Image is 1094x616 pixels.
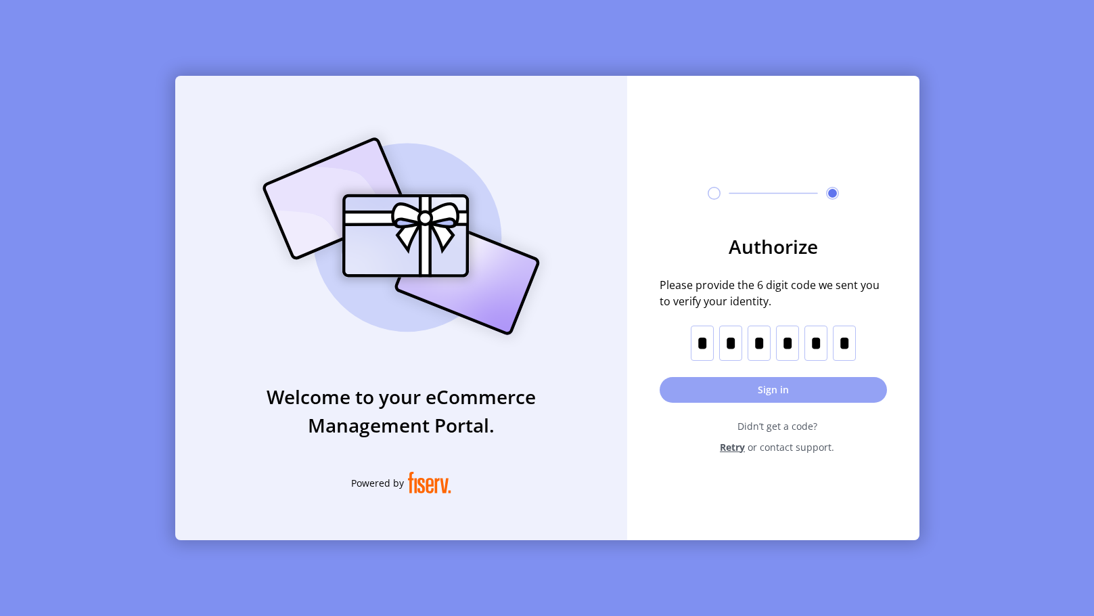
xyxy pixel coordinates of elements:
[660,377,887,403] button: Sign in
[175,382,627,439] h3: Welcome to your eCommerce Management Portal.
[242,123,560,350] img: card_Illustration.svg
[351,476,404,490] span: Powered by
[748,440,834,454] span: or contact support.
[660,232,887,261] h3: Authorize
[668,419,887,433] span: Didn’t get a code?
[720,440,745,454] span: Retry
[660,277,887,309] span: Please provide the 6 digit code we sent you to verify your identity.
